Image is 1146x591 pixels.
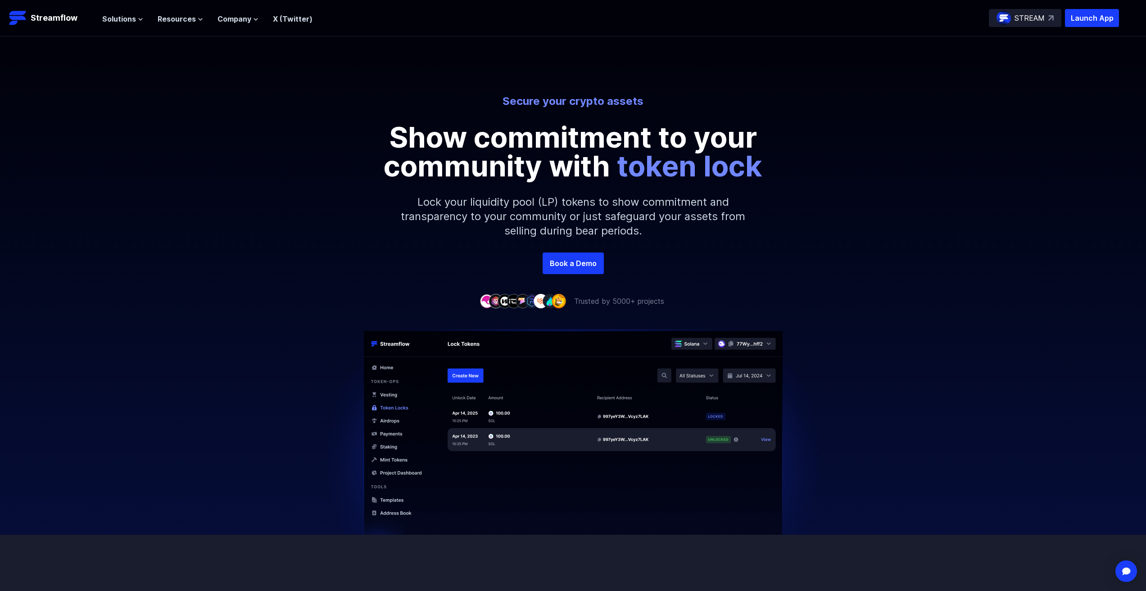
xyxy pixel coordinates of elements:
a: Streamflow [9,9,93,27]
p: Show commitment to your community with [371,123,776,180]
button: Company [217,14,258,24]
img: company-6 [525,294,539,308]
img: company-2 [489,294,503,308]
img: company-4 [507,294,521,308]
span: Solutions [102,14,136,24]
img: company-7 [534,294,548,308]
span: Company [217,14,251,24]
img: Hero Image [317,329,830,557]
img: company-9 [552,294,566,308]
p: STREAM [1015,13,1045,23]
a: Book a Demo [543,253,604,274]
p: Streamflow [31,12,77,24]
img: streamflow-logo-circle.png [997,11,1011,25]
p: Lock your liquidity pool (LP) tokens to show commitment and transparency to your community or jus... [380,180,767,253]
a: X (Twitter) [273,14,313,23]
button: Solutions [102,14,143,24]
img: company-8 [543,294,557,308]
p: Secure your crypto assets [324,94,823,108]
img: company-5 [516,294,530,308]
p: Trusted by 5000+ projects [574,296,664,307]
a: STREAM [989,9,1061,27]
button: Launch App [1065,9,1119,27]
img: Streamflow Logo [9,9,27,27]
img: company-1 [480,294,494,308]
img: company-3 [498,294,512,308]
div: Open Intercom Messenger [1115,560,1137,582]
img: top-right-arrow.svg [1048,15,1054,21]
span: token lock [617,149,762,183]
button: Resources [158,14,203,24]
span: Resources [158,14,196,24]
